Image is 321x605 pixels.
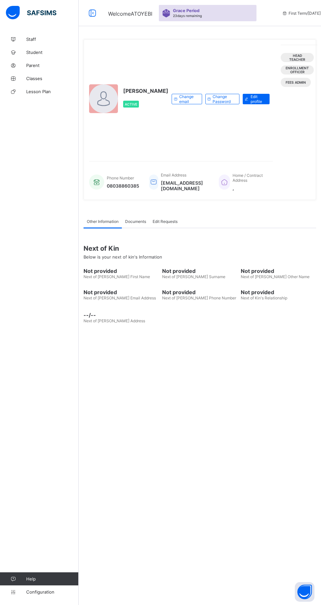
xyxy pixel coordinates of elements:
[161,173,186,177] span: Email Address
[84,318,145,323] span: Next of [PERSON_NAME] Address
[251,94,265,104] span: Edit profile
[286,66,309,74] span: Enrollment Officer
[161,180,209,191] span: [EMAIL_ADDRESS][DOMAIN_NAME]
[26,76,79,81] span: Classes
[26,576,78,581] span: Help
[123,88,168,94] span: [PERSON_NAME]
[26,589,78,595] span: Configuration
[84,274,150,279] span: Next of [PERSON_NAME] First Name
[84,244,316,252] span: Next of Kin
[125,219,146,224] span: Documents
[213,94,234,104] span: Change Password
[6,6,56,20] img: safsims
[84,295,156,300] span: Next of [PERSON_NAME] Email Address
[173,14,202,18] span: 23 days remaining
[107,176,134,180] span: Phone Number
[84,268,159,274] span: Not provided
[241,295,287,300] span: Next of Kin's Relationship
[162,9,170,17] img: sticker-purple.71386a28dfed39d6af7621340158ba97.svg
[241,274,310,279] span: Next of [PERSON_NAME] Other Name
[107,183,139,189] span: 08038860385
[233,185,266,191] span: ,
[241,268,316,274] span: Not provided
[173,8,199,13] span: Grace Period
[84,289,159,295] span: Not provided
[26,89,79,94] span: Lesson Plan
[179,94,197,104] span: Change email
[286,80,306,84] span: Fees Admin
[153,219,178,224] span: Edit Requests
[87,219,119,224] span: Other Information
[162,274,225,279] span: Next of [PERSON_NAME] Surname
[26,63,79,68] span: Parent
[241,289,316,295] span: Not provided
[162,295,236,300] span: Next of [PERSON_NAME] Phone Number
[125,102,137,106] span: Active
[26,50,79,55] span: Student
[108,10,152,17] span: Welcome ATOYEBI
[233,173,263,183] span: Home / Contract Address
[162,268,237,274] span: Not provided
[295,582,314,602] button: Open asap
[84,312,159,318] span: --/--
[162,289,237,295] span: Not provided
[26,37,79,42] span: Staff
[84,254,162,260] span: Below is your next of kin's Information
[286,54,309,61] span: Head Teacher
